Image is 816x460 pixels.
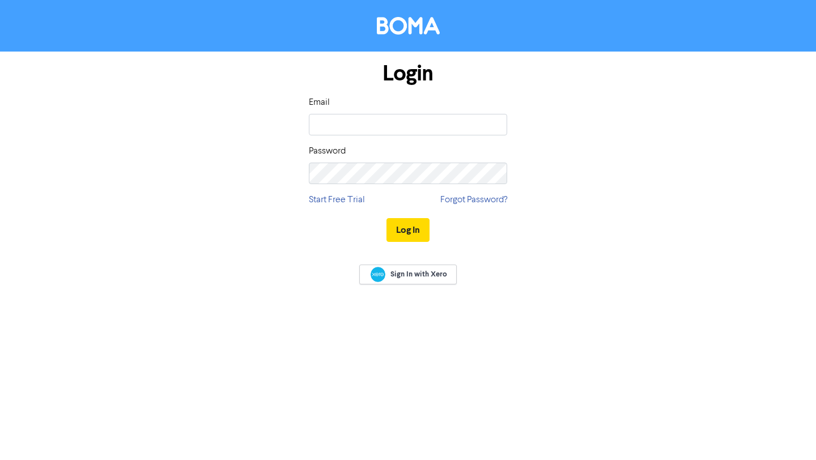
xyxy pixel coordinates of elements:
[309,144,346,158] label: Password
[440,193,507,207] a: Forgot Password?
[359,265,457,284] a: Sign In with Xero
[390,269,447,279] span: Sign In with Xero
[309,61,507,87] h1: Login
[309,193,365,207] a: Start Free Trial
[377,17,440,35] img: BOMA Logo
[309,96,330,109] label: Email
[386,218,430,242] button: Log In
[371,267,385,282] img: Xero logo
